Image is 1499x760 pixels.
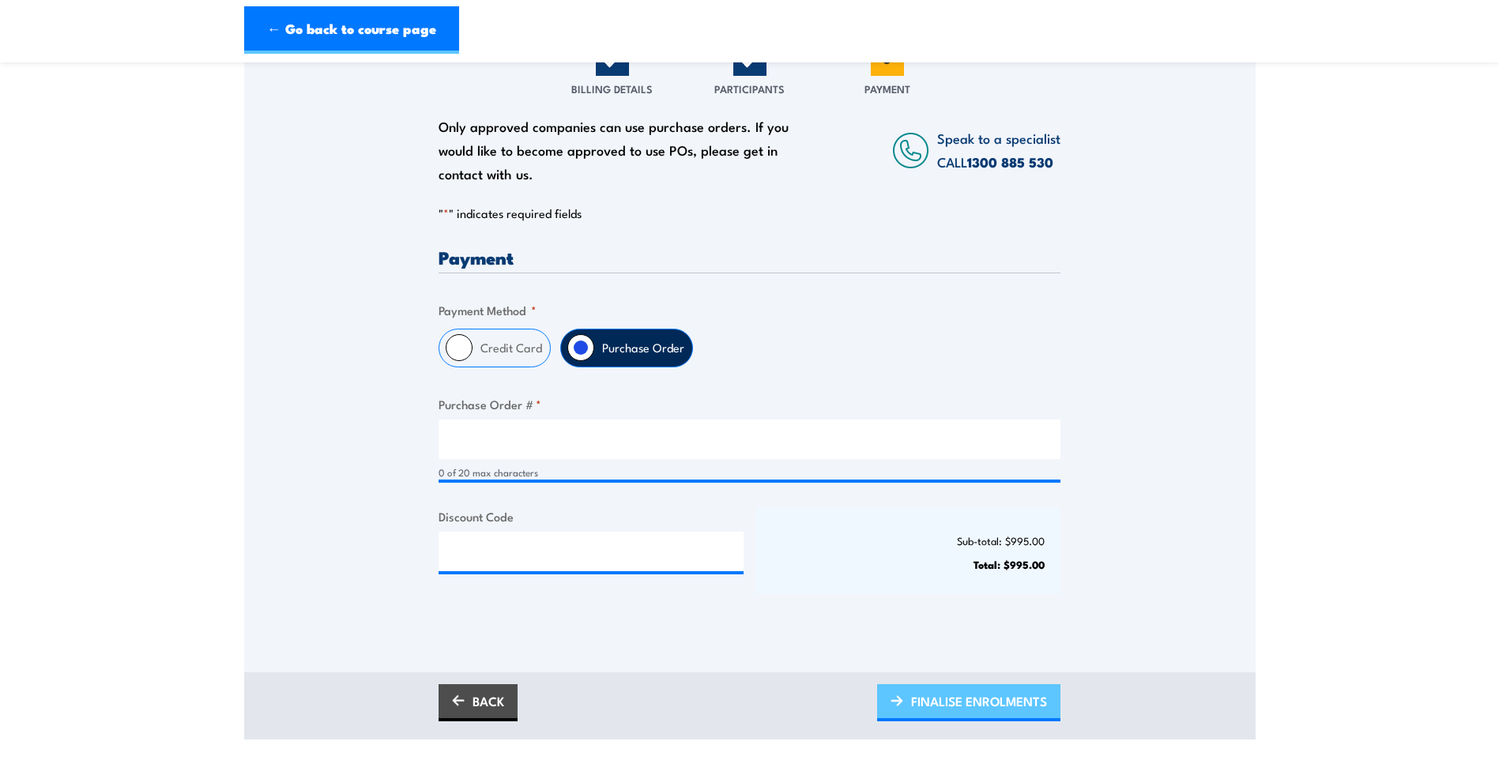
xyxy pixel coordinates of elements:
[864,81,910,96] span: Payment
[244,6,459,54] a: ← Go back to course page
[937,128,1060,171] span: Speak to a specialist CALL
[714,81,785,96] span: Participants
[594,329,692,367] label: Purchase Order
[967,152,1053,172] a: 1300 885 530
[911,680,1047,722] span: FINALISE ENROLMENTS
[439,248,1060,266] h3: Payment
[439,395,1060,413] label: Purchase Order #
[439,465,1060,480] div: 0 of 20 max characters
[439,205,1060,221] p: " " indicates required fields
[473,329,550,367] label: Credit Card
[772,535,1045,547] p: Sub-total: $995.00
[974,556,1045,572] strong: Total: $995.00
[439,301,537,319] legend: Payment Method
[877,684,1060,721] a: FINALISE ENROLMENTS
[439,115,797,186] div: Only approved companies can use purchase orders. If you would like to become approved to use POs,...
[439,507,744,525] label: Discount Code
[439,684,518,721] a: BACK
[571,81,653,96] span: Billing Details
